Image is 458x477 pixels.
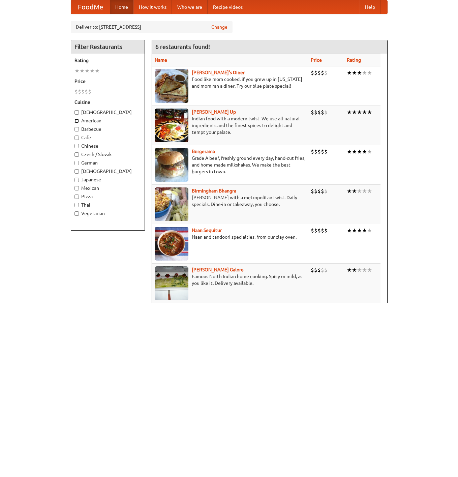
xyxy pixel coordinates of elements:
[357,266,362,274] li: ★
[192,70,245,75] a: [PERSON_NAME]'s Diner
[324,266,328,274] li: $
[311,266,314,274] li: $
[362,266,367,274] li: ★
[314,266,317,274] li: $
[74,161,79,165] input: German
[311,187,314,195] li: $
[321,109,324,116] li: $
[74,185,141,191] label: Mexican
[352,187,357,195] li: ★
[85,88,88,95] li: $
[74,136,79,140] input: Cafe
[347,148,352,155] li: ★
[74,178,79,182] input: Japanese
[317,148,321,155] li: $
[347,187,352,195] li: ★
[74,88,78,95] li: $
[74,210,141,217] label: Vegetarian
[324,187,328,195] li: $
[324,148,328,155] li: $
[347,109,352,116] li: ★
[362,69,367,77] li: ★
[321,187,324,195] li: $
[71,21,233,33] div: Deliver to: [STREET_ADDRESS]
[192,228,222,233] a: Naan Sequitur
[362,148,367,155] li: ★
[95,67,100,74] li: ★
[155,69,188,103] img: sallys.jpg
[192,188,236,193] a: Birmingham Bhangra
[314,69,317,77] li: $
[352,148,357,155] li: ★
[71,40,145,54] h4: Filter Restaurants
[347,69,352,77] li: ★
[362,227,367,234] li: ★
[367,266,372,274] li: ★
[133,0,172,14] a: How it works
[314,148,317,155] li: $
[155,155,305,175] p: Grade A beef, freshly ground every day, hand-cut fries, and home-made milkshakes. We make the bes...
[155,234,305,240] p: Naan and tandoori specialties, from our clay oven.
[357,148,362,155] li: ★
[321,148,324,155] li: $
[74,159,141,166] label: German
[362,109,367,116] li: ★
[74,176,141,183] label: Japanese
[347,227,352,234] li: ★
[314,109,317,116] li: $
[74,144,79,148] input: Chinese
[81,88,85,95] li: $
[321,69,324,77] li: $
[311,69,314,77] li: $
[74,202,141,208] label: Thai
[311,57,322,63] a: Price
[352,109,357,116] li: ★
[317,109,321,116] li: $
[74,203,79,207] input: Thai
[357,69,362,77] li: ★
[314,227,317,234] li: $
[85,67,90,74] li: ★
[74,99,141,106] h5: Cuisine
[311,148,314,155] li: $
[155,115,305,136] p: Indian food with a modern twist. We use all-natural ingredients and the finest spices to delight ...
[155,109,188,142] img: curryup.jpg
[317,227,321,234] li: $
[74,195,79,199] input: Pizza
[74,110,79,115] input: [DEMOGRAPHIC_DATA]
[211,24,227,30] a: Change
[324,69,328,77] li: $
[192,267,244,272] a: [PERSON_NAME] Galore
[155,43,210,50] ng-pluralize: 6 restaurants found!
[367,109,372,116] li: ★
[74,168,141,175] label: [DEMOGRAPHIC_DATA]
[155,227,188,261] img: naansequitur.jpg
[155,57,167,63] a: Name
[172,0,208,14] a: Who we are
[74,134,141,141] label: Cafe
[324,109,328,116] li: $
[367,148,372,155] li: ★
[367,69,372,77] li: ★
[362,187,367,195] li: ★
[155,194,305,208] p: [PERSON_NAME] with a metropolitan twist. Daily specials. Dine-in or takeaway, you choose.
[367,227,372,234] li: ★
[74,169,79,174] input: [DEMOGRAPHIC_DATA]
[192,109,236,115] a: [PERSON_NAME] Up
[321,227,324,234] li: $
[360,0,380,14] a: Help
[71,0,110,14] a: FoodMe
[347,57,361,63] a: Rating
[347,266,352,274] li: ★
[192,149,215,154] a: Burgerama
[357,227,362,234] li: ★
[321,266,324,274] li: $
[78,88,81,95] li: $
[311,227,314,234] li: $
[317,69,321,77] li: $
[352,227,357,234] li: ★
[367,187,372,195] li: ★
